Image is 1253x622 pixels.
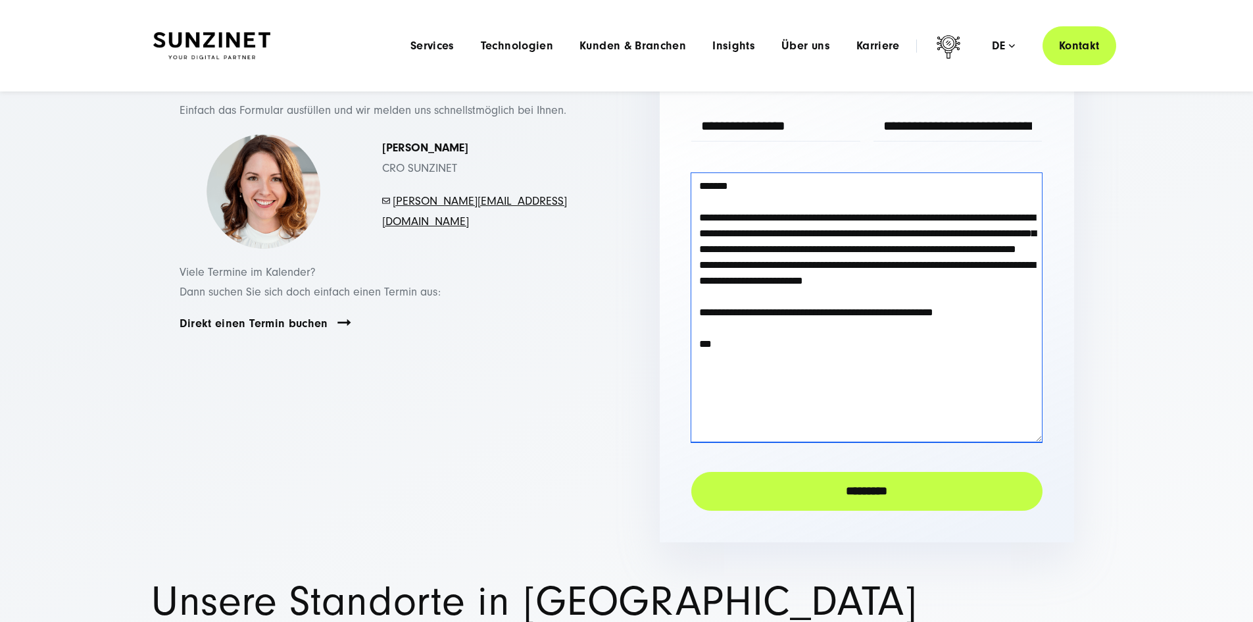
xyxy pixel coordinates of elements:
[206,134,321,249] img: Simona-kontakt-page-picture
[180,316,328,331] a: Direkt einen Termin buchen
[382,138,568,178] p: CRO SUNZINET
[390,194,393,208] span: -
[382,194,567,228] a: [PERSON_NAME][EMAIL_ADDRESS][DOMAIN_NAME]
[856,39,900,53] a: Karriere
[992,39,1015,53] div: de
[712,39,755,53] a: Insights
[579,39,686,53] a: Kunden & Branchen
[180,103,566,117] span: Einfach das Formular ausfüllen und wir melden uns schnellstmöglich bei Ihnen.
[151,582,1102,622] h1: Unsere Standorte in [GEOGRAPHIC_DATA]
[481,39,553,53] a: Technologien
[382,141,468,155] strong: [PERSON_NAME]
[1043,26,1116,65] a: Kontakt
[153,32,270,60] img: SUNZINET Full Service Digital Agentur
[410,39,455,53] a: Services
[180,265,441,299] span: Viele Termine im Kalender? Dann suchen Sie sich doch einfach einen Termin aus:
[781,39,830,53] a: Über uns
